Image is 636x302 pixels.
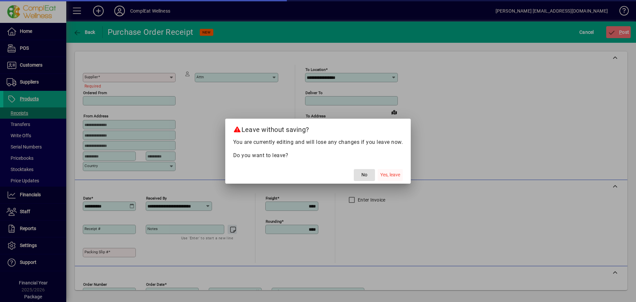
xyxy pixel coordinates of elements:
span: No [361,171,367,178]
button: Yes, leave [378,169,403,181]
h2: Leave without saving? [225,119,411,138]
span: Yes, leave [380,171,400,178]
button: No [354,169,375,181]
p: Do you want to leave? [233,151,403,159]
p: You are currently editing and will lose any changes if you leave now. [233,138,403,146]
